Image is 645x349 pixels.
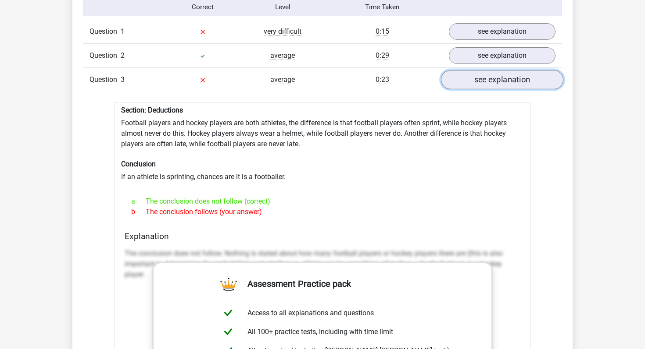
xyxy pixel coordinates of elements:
[125,196,520,207] div: The conclusion does not follow (correct)
[441,70,563,89] a: see explanation
[125,207,520,217] div: The conclusion follows (your answer)
[121,160,524,168] h6: Conclusion
[264,27,301,36] span: very difficult
[376,27,389,36] span: 0:15
[270,75,295,84] span: average
[131,196,146,207] span: a
[121,27,125,35] span: 1
[270,51,295,60] span: average
[163,2,243,12] div: Correct
[243,2,322,12] div: Level
[125,248,520,280] p: The conclusion does not follow. Nothing is stated about how many football players or hockey playe...
[449,47,555,64] a: see explanation
[90,26,121,37] span: Question
[376,75,389,84] span: 0:23
[322,2,442,12] div: Time Taken
[121,51,125,60] span: 2
[90,74,121,85] span: Question
[131,207,146,217] span: b
[90,50,121,61] span: Question
[121,106,524,114] h6: Section: Deductions
[376,51,389,60] span: 0:29
[125,231,520,241] h4: Explanation
[121,75,125,84] span: 3
[449,23,555,40] a: see explanation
